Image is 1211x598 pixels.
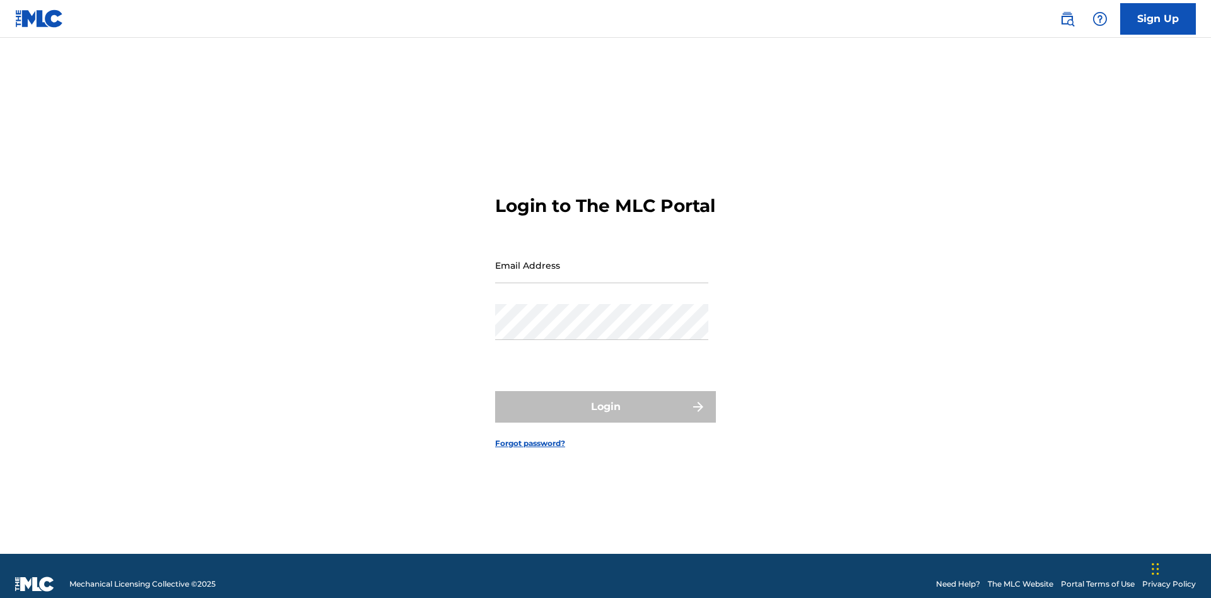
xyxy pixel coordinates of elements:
img: logo [15,577,54,592]
a: Need Help? [936,578,980,590]
img: search [1060,11,1075,26]
a: Forgot password? [495,438,565,449]
a: The MLC Website [988,578,1053,590]
div: Drag [1152,550,1159,588]
img: help [1092,11,1108,26]
img: MLC Logo [15,9,64,28]
span: Mechanical Licensing Collective © 2025 [69,578,216,590]
div: Help [1087,6,1113,32]
iframe: Chat Widget [1148,537,1211,598]
a: Portal Terms of Use [1061,578,1135,590]
a: Privacy Policy [1142,578,1196,590]
a: Sign Up [1120,3,1196,35]
a: Public Search [1055,6,1080,32]
h3: Login to The MLC Portal [495,195,715,217]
